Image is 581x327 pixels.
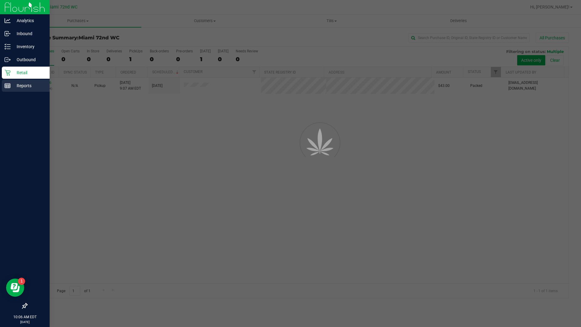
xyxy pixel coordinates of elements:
[3,320,47,324] p: [DATE]
[5,70,11,76] inline-svg: Retail
[5,57,11,63] inline-svg: Outbound
[11,17,47,24] p: Analytics
[11,30,47,37] p: Inbound
[11,56,47,63] p: Outbound
[11,43,47,50] p: Inventory
[18,278,25,285] iframe: Resource center unread badge
[11,82,47,89] p: Reports
[5,31,11,37] inline-svg: Inbound
[3,314,47,320] p: 10:06 AM EDT
[11,69,47,76] p: Retail
[6,279,24,297] iframe: Resource center
[5,83,11,89] inline-svg: Reports
[5,18,11,24] inline-svg: Analytics
[5,44,11,50] inline-svg: Inventory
